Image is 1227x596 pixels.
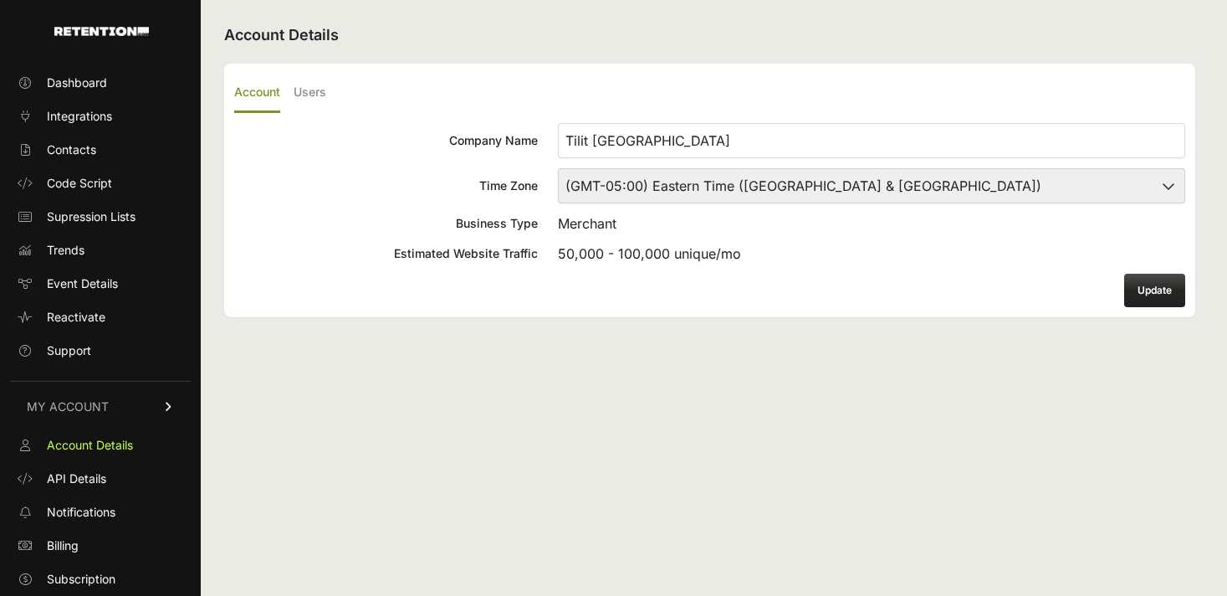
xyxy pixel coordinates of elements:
[234,132,538,149] div: Company Name
[224,23,1195,47] h2: Account Details
[558,213,1185,234] div: Merchant
[10,237,191,264] a: Trends
[47,470,106,487] span: API Details
[558,168,1185,203] select: Time Zone
[47,504,115,521] span: Notifications
[10,337,191,364] a: Support
[10,381,191,432] a: MY ACCOUNT
[294,74,326,113] label: Users
[10,270,191,297] a: Event Details
[234,245,538,262] div: Estimated Website Traffic
[10,499,191,526] a: Notifications
[47,437,133,454] span: Account Details
[10,136,191,163] a: Contacts
[10,304,191,331] a: Reactivate
[10,532,191,559] a: Billing
[47,342,91,359] span: Support
[558,123,1185,158] input: Company Name
[47,309,105,326] span: Reactivate
[234,74,280,113] label: Account
[10,103,191,130] a: Integrations
[558,244,1185,264] div: 50,000 - 100,000 unique/mo
[47,242,84,259] span: Trends
[10,566,191,593] a: Subscription
[47,108,112,125] span: Integrations
[234,177,538,194] div: Time Zone
[10,465,191,492] a: API Details
[27,398,109,415] span: MY ACCOUNT
[47,141,96,158] span: Contacts
[10,432,191,459] a: Account Details
[47,175,112,192] span: Code Script
[10,170,191,197] a: Code Script
[1124,274,1185,307] button: Update
[10,69,191,96] a: Dashboard
[10,203,191,230] a: Supression Lists
[47,275,118,292] span: Event Details
[54,27,149,36] img: Retention.com
[47,74,107,91] span: Dashboard
[47,571,115,588] span: Subscription
[47,537,79,554] span: Billing
[47,208,135,225] span: Supression Lists
[234,215,538,232] div: Business Type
